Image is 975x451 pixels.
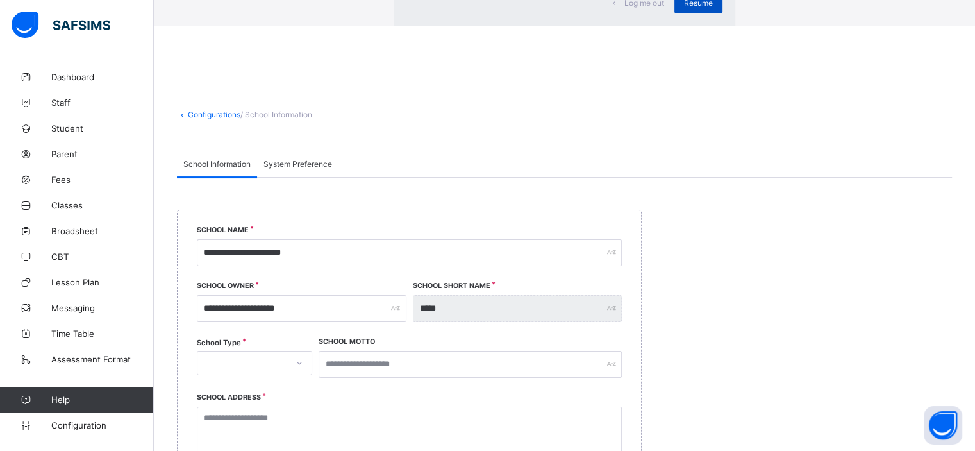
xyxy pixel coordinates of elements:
label: School Owner [197,282,254,290]
label: School Address [197,393,261,402]
label: School Name [197,226,249,234]
span: Dashboard [51,72,154,82]
span: Configuration [51,420,153,430]
span: Help [51,395,153,405]
label: School Motto [319,337,375,346]
button: Open asap [924,406,962,445]
span: School Information [183,159,251,169]
span: Assessment Format [51,354,154,364]
img: safsims [12,12,110,38]
a: Configurations [188,110,240,119]
label: School Short Name [413,282,490,290]
span: Broadsheet [51,226,154,236]
span: / School Information [240,110,312,119]
span: Messaging [51,303,154,313]
span: Classes [51,200,154,210]
span: Parent [51,149,154,159]
span: Lesson Plan [51,277,154,287]
span: Time Table [51,328,154,339]
span: Fees [51,174,154,185]
span: System Preference [263,159,332,169]
span: Staff [51,98,154,108]
span: School Type [197,338,241,347]
span: Student [51,123,154,133]
span: CBT [51,251,154,262]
